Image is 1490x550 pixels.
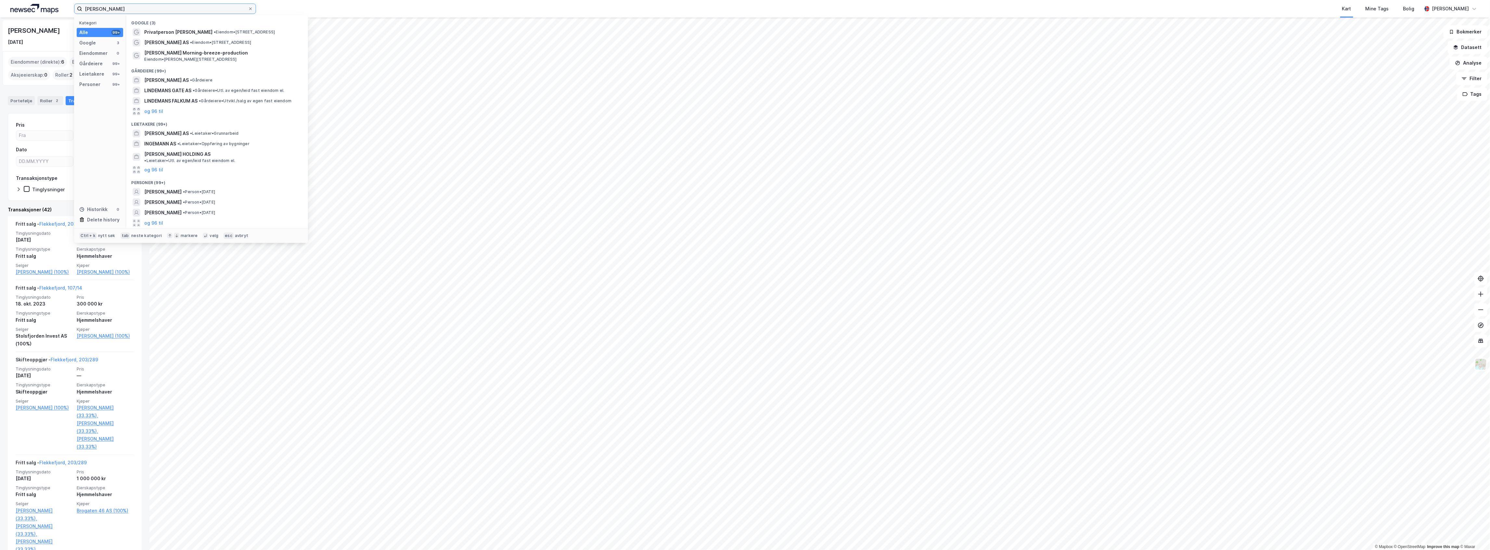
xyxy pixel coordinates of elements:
[115,51,121,56] div: 0
[16,156,73,166] input: DD.MM.YYYY
[144,140,176,148] span: INGEMANN AS
[8,25,61,36] div: [PERSON_NAME]
[16,316,73,324] div: Fritt salg
[16,522,73,538] a: [PERSON_NAME] (33.33%),
[79,70,104,78] div: Leietakere
[8,96,35,105] div: Portefølje
[1427,544,1459,549] a: Improve this map
[70,71,72,79] span: 2
[16,475,73,482] div: [DATE]
[77,263,134,268] span: Kjøper
[144,87,191,94] span: LINDEMANS GATE AS
[16,459,87,469] div: Fritt salg -
[77,398,134,404] span: Kjøper
[214,30,275,35] span: Eiendom • [STREET_ADDRESS]
[1457,88,1487,101] button: Tags
[79,206,108,213] div: Historikk
[16,220,90,231] div: Fritt salg -
[16,372,73,380] div: [DATE]
[51,357,98,362] a: Flekkefjord, 203/289
[70,57,132,67] div: Eiendommer (Indirekte) :
[16,174,58,182] div: Transaksjonstype
[32,186,65,193] div: Tinglysninger
[1366,5,1389,13] div: Mine Tags
[190,78,192,82] span: •
[77,469,134,475] span: Pris
[214,30,216,34] span: •
[16,404,73,412] a: [PERSON_NAME] (100%)
[131,233,162,238] div: neste kategori
[183,210,215,215] span: Person • [DATE]
[126,63,308,75] div: Gårdeiere (99+)
[53,70,75,80] div: Roller :
[77,332,134,340] a: [PERSON_NAME] (100%)
[77,327,134,332] span: Kjøper
[144,97,198,105] span: LINDEMANS FALKUM AS
[77,507,134,515] a: Brogaten 46 AS (100%)
[79,29,88,36] div: Alle
[16,388,73,396] div: Skifteoppgjør
[8,38,23,46] div: [DATE]
[77,268,134,276] a: [PERSON_NAME] (100%)
[199,98,201,103] span: •
[16,332,73,348] div: Stolsfjorden Invest AS (100%)
[144,150,211,158] span: [PERSON_NAME] HOLDING AS
[16,356,98,366] div: Skifteoppgjør -
[1458,519,1490,550] iframe: Chat Widget
[79,20,123,25] div: Kategori
[16,236,73,244] div: [DATE]
[1394,544,1426,549] a: OpenStreetMap
[16,284,82,294] div: Fritt salg -
[1450,56,1487,69] button: Analyse
[77,294,134,300] span: Pris
[77,501,134,506] span: Kjøper
[144,158,235,163] span: Leietaker • Utl. av egen/leid fast eiendom el.
[183,189,185,194] span: •
[8,70,50,80] div: Aksjeeierskap :
[111,71,121,77] div: 99+
[16,491,73,498] div: Fritt salg
[77,485,134,491] span: Eierskapstype
[144,57,237,62] span: Eiendom • [PERSON_NAME][STREET_ADDRESS]
[1432,5,1469,13] div: [PERSON_NAME]
[8,57,67,67] div: Eiendommer (direkte) :
[126,117,308,128] div: Leietakere (99+)
[87,216,120,224] div: Delete history
[190,40,192,45] span: •
[79,81,100,88] div: Personer
[181,233,198,238] div: markere
[16,263,73,268] span: Selger
[144,219,163,227] button: og 96 til
[183,210,185,215] span: •
[1444,25,1487,38] button: Bokmerker
[77,491,134,498] div: Hjemmelshaver
[77,404,134,419] a: [PERSON_NAME] (33.33%),
[16,300,73,308] div: 18. okt. 2023
[1448,41,1487,54] button: Datasett
[1342,5,1351,13] div: Kart
[77,300,134,308] div: 300 000 kr
[1375,544,1393,549] a: Mapbox
[37,96,63,105] div: Roller
[1475,358,1487,370] img: Z
[98,233,115,238] div: nytt søk
[177,141,179,146] span: •
[190,78,212,83] span: Gårdeiere
[39,285,82,291] a: Flekkefjord, 107/14
[183,200,185,205] span: •
[111,61,121,66] div: 99+
[61,58,64,66] span: 6
[77,310,134,316] span: Eierskapstype
[121,232,130,239] div: tab
[16,294,73,300] span: Tinglysningsdato
[8,206,142,214] div: Transaksjoner (42)
[144,188,182,196] span: [PERSON_NAME]
[183,200,215,205] span: Person • [DATE]
[210,233,218,238] div: velg
[16,485,73,491] span: Tinglysningstype
[39,221,90,227] a: Flekkefjord, 203/2046
[54,97,60,104] div: 2
[224,232,234,239] div: esc
[79,39,96,47] div: Google
[16,501,73,506] span: Selger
